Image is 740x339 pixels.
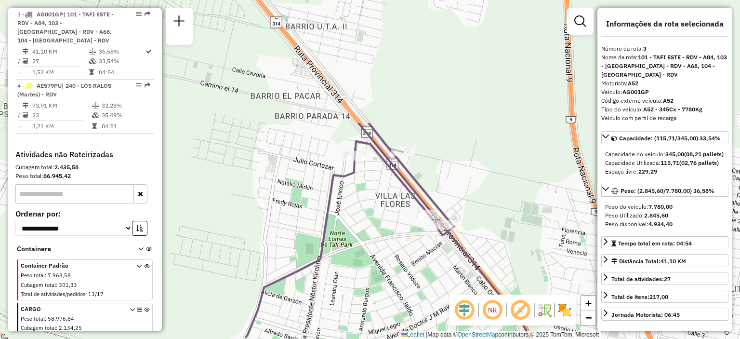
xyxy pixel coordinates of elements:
[643,106,702,113] strong: A52 - 345Cx - 7780Kg
[638,168,657,175] strong: 229,29
[621,187,714,194] span: Peso: (2.845,60/7.780,00) 36,58%
[21,261,125,270] span: Container Padrão
[684,150,724,158] strong: (08,21 pallets)
[101,101,150,110] td: 32,28%
[601,146,728,180] div: Capacidade: (115,71/345,00) 33,54%
[23,58,28,64] i: Total de Atividades
[23,103,28,108] i: Distância Total
[648,203,673,210] strong: 7.780,00
[611,257,686,266] div: Distância Total:
[21,282,56,288] span: Cubagem total
[23,49,28,54] i: Distância Total
[601,88,728,96] div: Veículo:
[17,11,114,44] span: | 101 - TAFI ESTE - RDV - A84, 103 - [GEOGRAPHIC_DATA] - RDV - A68, 104 - [GEOGRAPHIC_DATA] - RDV
[605,150,725,159] div: Capacidade do veículo:
[145,82,150,88] em: Rota exportada
[48,315,74,322] span: 58.976,84
[21,315,45,322] span: Peso total
[601,44,728,53] div: Número da rota:
[170,12,189,33] a: Nova sessão e pesquisa
[601,308,728,321] a: Jornada Motorista: 06:45
[601,199,728,232] div: Peso: (2.845,60/7.780,00) 36,58%
[54,163,79,171] strong: 2.435,58
[56,282,57,288] span: :
[21,291,85,298] span: Total de atividades/pedidos
[32,101,92,110] td: 73,91 KM
[17,82,111,98] span: 4 -
[89,49,96,54] i: % de utilização do peso
[17,68,22,77] td: =
[32,68,89,77] td: 1,52 KM
[59,282,77,288] span: 301,33
[605,203,673,210] span: Peso do veículo:
[37,11,63,18] span: AG001GP
[88,291,104,298] span: 13/17
[601,114,728,122] div: Veículo com perfil de recarga
[481,298,504,322] span: Ocultar NR
[399,331,601,339] div: Map data © contributors,© 2025 TomTom, Microsoft
[85,291,87,298] span: :
[601,19,728,28] h4: Informações da rota selecionada
[663,97,674,104] strong: A52
[17,122,22,131] td: =
[45,315,46,322] span: :
[145,11,150,17] em: Rota exportada
[628,80,638,87] strong: A52
[32,47,89,56] td: 41,10 KM
[581,296,595,311] a: Zoom in
[56,325,57,331] span: :
[89,58,96,64] i: % de utilização da cubagem
[605,159,725,167] div: Capacidade Utilizada:
[643,45,647,52] strong: 3
[611,275,671,283] span: Total de atividades:
[622,88,649,95] strong: AG001GP
[601,53,728,79] div: Nome da rota:
[557,302,572,318] img: Exibir/Ocultar setores
[37,82,62,89] span: AE579PU
[649,293,668,300] strong: 217,00
[21,272,45,279] span: Peso total
[611,311,680,319] div: Jornada Motorista: 06:45
[605,167,725,176] div: Espaço livre:
[98,47,145,56] td: 36,58%
[15,163,154,172] div: Cubagem total:
[661,159,679,166] strong: 115,71
[605,211,725,220] div: Peso Utilizado:
[458,331,499,338] a: OpenStreetMap
[17,82,111,98] span: | 240 - LOS RALOS (Martes) - RDV
[45,272,46,279] span: :
[453,298,476,322] span: Ocultar deslocamento
[21,305,125,313] span: CARGO
[98,56,145,66] td: 33,54%
[15,172,154,180] div: Peso total:
[146,49,152,54] i: Rota otimizada
[601,184,728,197] a: Peso: (2.845,60/7.780,00) 36,58%
[601,272,728,285] a: Total de atividades:27
[136,82,142,88] em: Opções
[664,275,671,283] strong: 27
[601,131,728,144] a: Capacidade: (115,71/345,00) 33,54%
[648,220,673,228] strong: 4.934,40
[21,325,56,331] span: Cubagem total
[15,150,154,159] h4: Atividades não Roteirizadas
[537,302,552,318] img: Fluxo de ruas
[601,79,728,88] div: Motorista:
[601,105,728,114] div: Tipo do veículo:
[17,56,22,66] td: /
[48,272,71,279] span: 7.968,58
[23,112,28,118] i: Total de Atividades
[15,208,154,219] label: Ordenar por:
[581,311,595,325] a: Zoom out
[601,54,727,78] strong: 101 - TAFI ESTE - RDV - A84, 103 - [GEOGRAPHIC_DATA] - RDV - A68, 104 - [GEOGRAPHIC_DATA] - RDV
[611,293,668,301] div: Total de itens:
[32,122,92,131] td: 3,21 KM
[17,244,126,254] span: Containers
[32,110,92,120] td: 23
[43,172,71,179] strong: 66.945,42
[585,312,592,324] span: −
[570,12,590,31] a: Exibir filtros
[644,212,668,219] strong: 2.845,60
[92,112,99,118] i: % de utilização da cubagem
[601,254,728,267] a: Distância Total:41,10 KM
[136,11,142,17] em: Opções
